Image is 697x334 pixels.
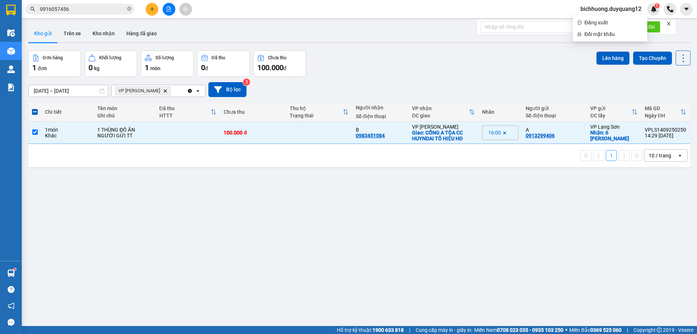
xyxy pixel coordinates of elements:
span: 0 [201,63,205,72]
span: Hỗ trợ kỹ thuật: [337,326,404,334]
th: Toggle SortBy [286,102,352,122]
div: Nhãn [482,109,518,115]
div: Trạng thái [290,113,343,118]
input: Tìm tên, số ĐT hoặc mã đơn [40,5,126,13]
div: ĐC lấy [590,113,632,118]
div: 0913299406 [526,133,555,138]
sup: 1 [655,3,660,8]
input: Select a date range. [29,85,108,97]
div: Ghi chú [97,113,152,118]
span: Miền Nam [474,326,563,334]
strong: 0369 525 060 [590,327,621,333]
button: Số lượng1món [141,51,193,77]
button: Khối lượng0kg [85,51,137,77]
button: Tạo Chuyến [633,52,672,65]
svg: open [195,88,201,94]
div: Ngày ĐH [645,113,680,118]
button: plus [146,3,158,16]
span: 1 [32,63,36,72]
span: đơn [38,65,47,71]
span: đ [284,65,286,71]
span: close-circle [127,6,131,13]
div: Tên món [97,105,152,111]
span: 1 [656,3,658,8]
div: 100.000 đ [224,130,282,136]
span: Đăng xuất [584,19,643,27]
span: VP Minh Khai, close by backspace [115,86,171,95]
button: Hàng đã giao [121,25,163,42]
div: 0983451084 [356,133,385,138]
img: phone-icon [667,6,673,12]
div: VP nhận [412,105,469,111]
span: 1 [145,63,149,72]
span: copyright [657,327,662,333]
span: 0 [89,63,93,72]
span: bichhuong.duyquang12 [575,4,647,13]
div: Người gửi [526,105,583,111]
div: VP gửi [590,105,632,111]
button: Bộ lọc [208,82,246,97]
img: warehouse-icon [7,269,15,277]
img: warehouse-icon [7,29,15,37]
span: món [150,65,160,71]
div: VP Lạng Sơn [590,124,637,130]
div: ĐC giao [412,113,469,118]
input: Nhập số tổng đài [481,21,608,33]
div: Nhận: 6 LÊ LAI [590,130,637,141]
span: question-circle [8,286,15,293]
div: Chi tiết [45,109,90,115]
span: Đổi mật khẩu [584,30,643,38]
img: icon-new-feature [651,6,657,12]
div: HTTT [159,113,211,118]
span: caret-down [683,6,690,12]
span: ⚪️ [565,329,567,331]
span: lock [577,32,582,36]
th: Toggle SortBy [408,102,478,122]
span: VP Minh Khai [118,88,160,94]
sup: 1 [14,268,16,270]
button: Đơn hàng1đơn [28,51,81,77]
div: A [526,127,583,133]
div: Người nhận [356,105,405,110]
span: kg [94,65,99,71]
div: NGƯỜI GỬI TT [97,133,152,138]
span: Miền Bắc [569,326,621,334]
button: file-add [163,3,175,16]
div: Số lượng [155,55,174,60]
span: search [30,7,35,12]
button: Lên hàng [596,52,629,65]
div: Đã thu [159,105,211,111]
svg: open [677,153,683,158]
strong: 0708 023 035 - 0935 103 250 [497,327,563,333]
button: Kho nhận [87,25,121,42]
span: message [8,319,15,326]
div: Số điện thoại [356,113,405,119]
div: B [356,127,405,133]
svg: Delete [163,89,167,93]
sup: 3 [243,79,250,86]
div: 10 / trang [649,152,671,159]
div: VP [PERSON_NAME] [412,124,475,130]
span: | [627,326,628,334]
button: Trên xe [58,25,87,42]
th: Toggle SortBy [587,102,641,122]
div: Giao: CỔNG A TÒA CC HUYNDAI TÔ HIỆU HĐ [412,130,475,141]
input: Selected VP Minh Khai. [172,87,173,94]
img: logo-vxr [6,5,16,16]
div: Khối lượng [99,55,121,60]
button: Đã thu0đ [197,51,250,77]
div: VPLS1409250250 [645,127,686,133]
th: Toggle SortBy [641,102,690,122]
strong: 1900 633 818 [372,327,404,333]
div: 1 THÙNG ĐỒ ĂN [97,127,152,133]
div: Mã GD [645,105,680,111]
span: plus [150,7,155,12]
img: warehouse-icon [7,65,15,73]
span: close-circle [127,7,131,11]
span: notification [8,302,15,309]
div: Số điện thoại [526,113,583,118]
span: 16:00 [488,129,501,136]
span: login [577,20,582,25]
th: Toggle SortBy [156,102,220,122]
div: Đã thu [212,55,225,60]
